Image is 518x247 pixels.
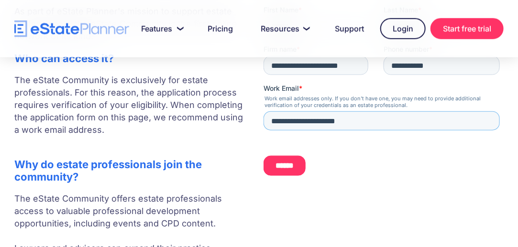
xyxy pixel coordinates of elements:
a: Support [323,19,375,38]
a: Resources [249,19,319,38]
a: Pricing [196,19,244,38]
iframe: Form 0 [264,5,504,183]
h2: Who can access it? [14,52,244,64]
a: home [14,21,129,37]
a: Features [130,19,191,38]
h2: Why do estate professionals join the community? [14,158,244,183]
a: Start free trial [430,18,504,39]
a: Login [380,18,426,39]
p: The eState Community is exclusively for estate professionals. For this reason, the application pr... [14,74,244,149]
